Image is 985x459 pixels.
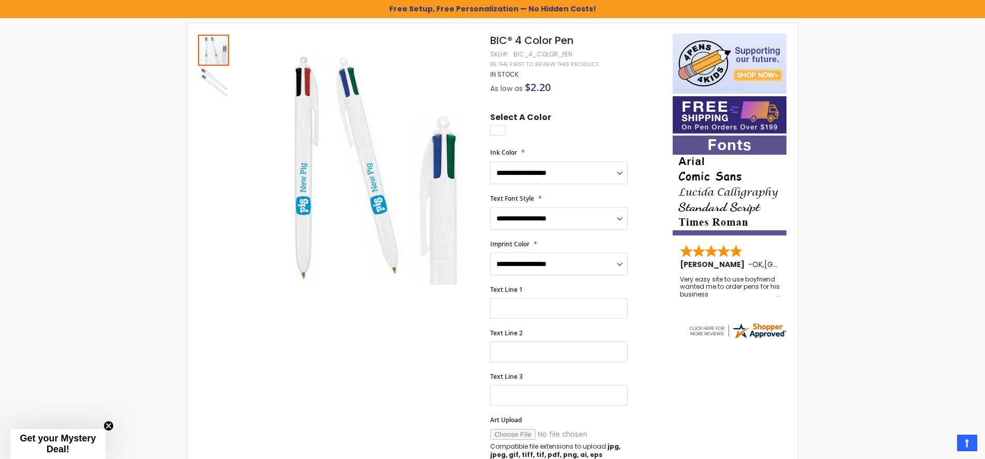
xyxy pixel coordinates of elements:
span: Text Line 2 [490,329,523,337]
div: BIC® 4 Color Pen [198,34,230,66]
span: OK [752,259,763,270]
button: Close teaser [103,421,114,431]
img: font-personalization-examples [673,136,786,235]
span: Art Upload [490,416,522,424]
span: $2.20 [525,80,551,94]
span: Imprint Color [490,240,529,248]
img: 4pens.com widget logo [688,321,787,340]
img: BIC® 4 Color Pen [198,67,229,98]
strong: SKU [490,50,509,58]
span: [PERSON_NAME] [680,259,748,270]
a: Be the first to review this product [490,61,599,68]
img: 4pens 4 kids [673,34,786,94]
a: 4pens.com certificate URL [688,333,787,342]
span: Text Font Style [490,194,534,203]
img: BIC® 4 Color Pen [240,49,477,285]
span: - , [748,259,840,270]
span: In stock [490,70,519,79]
div: White [490,125,506,136]
div: Get your Mystery Deal!Close teaser [10,429,105,459]
span: Text Line 3 [490,372,523,381]
p: Compatible file extensions to upload: [490,442,628,459]
strong: jpg, jpeg, gif, tiff, tif, pdf, png, ai, eps [490,442,620,459]
span: Select A Color [490,112,551,126]
div: bic_4_color_pen [513,50,572,58]
span: [GEOGRAPHIC_DATA] [764,259,840,270]
div: BIC® 4 Color Pen [198,66,229,98]
div: Very easy site to use boyfriend wanted me to order pens for his business [680,276,780,298]
div: Availability [490,70,519,79]
span: As low as [490,83,523,94]
a: Top [957,435,977,451]
span: BIC® 4 Color Pen [490,33,573,48]
span: Text Line 1 [490,285,523,294]
img: Free shipping on orders over $199 [673,96,786,134]
span: Ink Color [490,148,517,157]
span: Get your Mystery Deal! [20,433,96,454]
